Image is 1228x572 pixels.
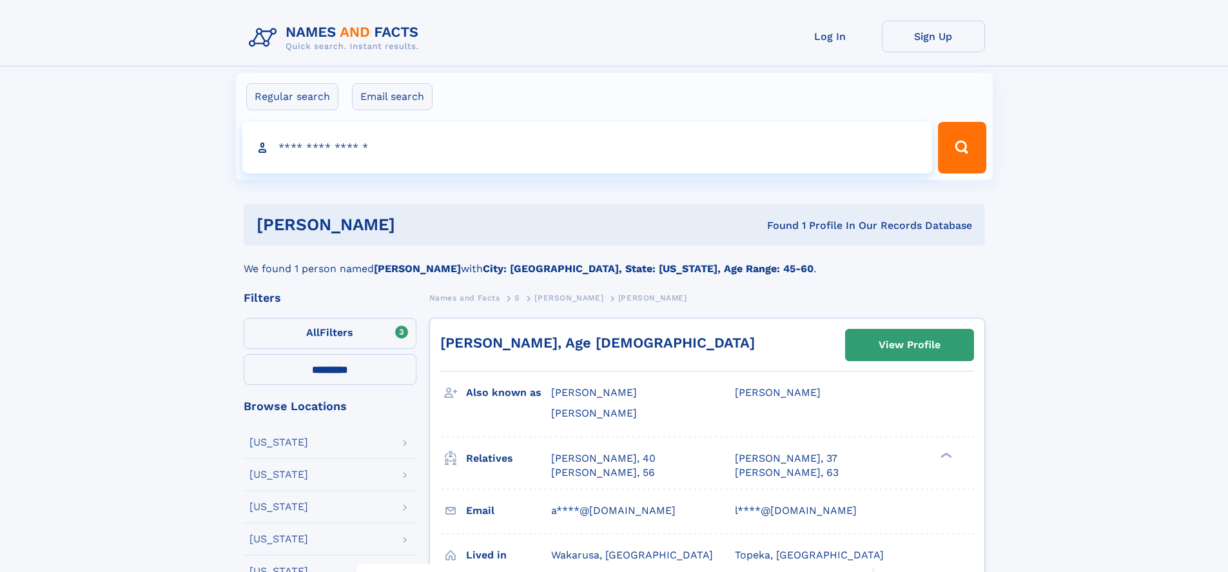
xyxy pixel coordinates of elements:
[244,246,985,277] div: We found 1 person named with .
[551,549,713,561] span: Wakarusa, [GEOGRAPHIC_DATA]
[779,21,882,52] a: Log In
[483,262,814,275] b: City: [GEOGRAPHIC_DATA], State: [US_STATE], Age Range: 45-60
[374,262,461,275] b: [PERSON_NAME]
[466,448,551,469] h3: Relatives
[244,292,416,304] div: Filters
[257,217,581,233] h1: [PERSON_NAME]
[514,293,520,302] span: S
[244,318,416,349] label: Filters
[534,293,603,302] span: [PERSON_NAME]
[551,407,637,419] span: [PERSON_NAME]
[249,469,308,480] div: [US_STATE]
[937,451,953,459] div: ❯
[466,382,551,404] h3: Also known as
[735,549,884,561] span: Topeka, [GEOGRAPHIC_DATA]
[551,386,637,399] span: [PERSON_NAME]
[440,335,755,351] a: [PERSON_NAME], Age [DEMOGRAPHIC_DATA]
[244,400,416,412] div: Browse Locations
[246,83,338,110] label: Regular search
[244,21,429,55] img: Logo Names and Facts
[735,451,837,466] a: [PERSON_NAME], 37
[879,330,940,360] div: View Profile
[249,437,308,448] div: [US_STATE]
[735,386,821,399] span: [PERSON_NAME]
[882,21,985,52] a: Sign Up
[242,122,933,173] input: search input
[581,219,972,233] div: Found 1 Profile In Our Records Database
[514,290,520,306] a: S
[551,451,656,466] a: [PERSON_NAME], 40
[938,122,986,173] button: Search Button
[249,502,308,512] div: [US_STATE]
[551,466,655,480] a: [PERSON_NAME], 56
[306,326,320,339] span: All
[466,544,551,566] h3: Lived in
[352,83,433,110] label: Email search
[618,293,687,302] span: [PERSON_NAME]
[534,290,603,306] a: [PERSON_NAME]
[846,330,973,360] a: View Profile
[466,500,551,522] h3: Email
[249,534,308,544] div: [US_STATE]
[735,466,839,480] a: [PERSON_NAME], 63
[429,290,500,306] a: Names and Facts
